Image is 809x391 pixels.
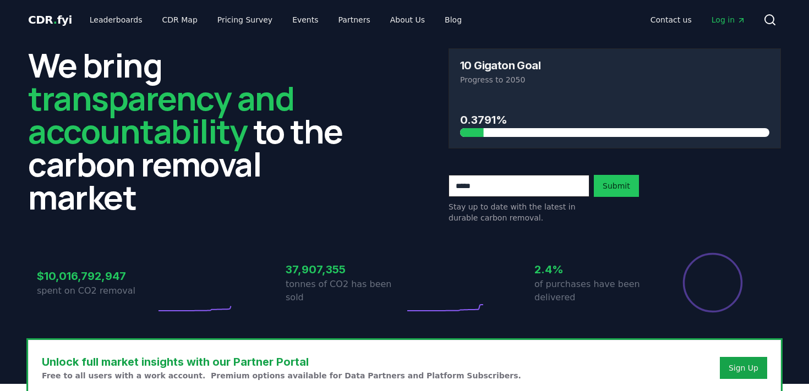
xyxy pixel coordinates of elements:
[28,13,72,26] span: CDR fyi
[449,201,589,223] p: Stay up to date with the latest in durable carbon removal.
[81,10,151,30] a: Leaderboards
[460,112,769,128] h3: 0.3791%
[209,10,281,30] a: Pricing Survey
[42,354,521,370] h3: Unlock full market insights with our Partner Portal
[37,284,156,298] p: spent on CO2 removal
[28,48,360,213] h2: We bring to the carbon removal market
[594,175,639,197] button: Submit
[534,278,653,304] p: of purchases have been delivered
[534,261,653,278] h3: 2.4%
[53,13,57,26] span: .
[436,10,471,30] a: Blog
[37,268,156,284] h3: $10,016,792,947
[154,10,206,30] a: CDR Map
[381,10,434,30] a: About Us
[720,357,767,379] button: Sign Up
[712,14,746,25] span: Log in
[682,252,744,313] div: Percentage of sales delivered
[330,10,379,30] a: Partners
[642,10,755,30] nav: Main
[283,10,327,30] a: Events
[460,74,769,85] p: Progress to 2050
[729,362,758,373] a: Sign Up
[642,10,701,30] a: Contact us
[286,278,404,304] p: tonnes of CO2 has been sold
[28,75,294,153] span: transparency and accountability
[28,12,72,27] a: CDR.fyi
[703,10,755,30] a: Log in
[286,261,404,278] h3: 37,907,355
[460,60,540,71] h3: 10 Gigaton Goal
[81,10,471,30] nav: Main
[42,370,521,381] p: Free to all users with a work account. Premium options available for Data Partners and Platform S...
